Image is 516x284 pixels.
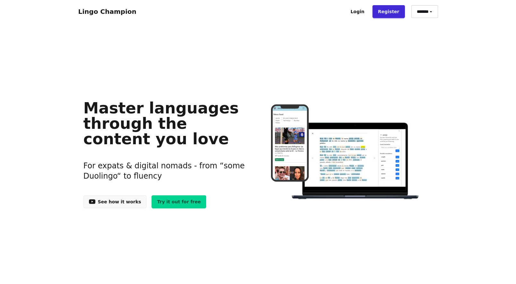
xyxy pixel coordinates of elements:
h1: Master languages through the content you love [83,100,248,146]
img: Learn languages online [258,104,433,200]
a: Try it out for free [152,195,206,208]
a: Login [345,5,370,18]
h3: For expats & digital nomads - from “some Duolingo“ to fluency [83,153,248,189]
a: Register [372,5,405,18]
a: See how it works [83,195,147,208]
a: Lingo Champion [78,8,136,15]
